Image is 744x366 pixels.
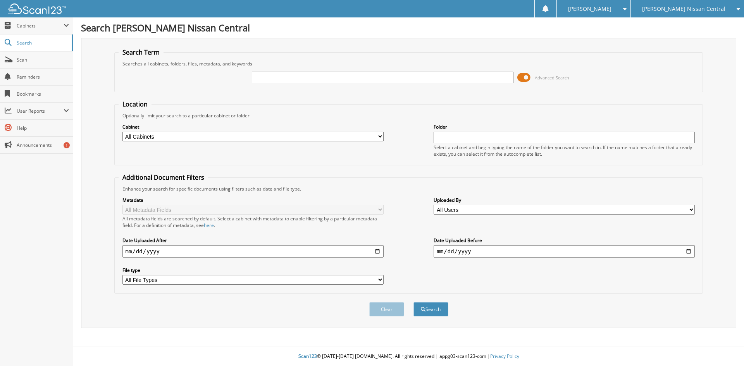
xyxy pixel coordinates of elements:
[119,186,699,192] div: Enhance your search for specific documents using filters such as date and file type.
[119,112,699,119] div: Optionally limit your search to a particular cabinet or folder
[17,125,69,131] span: Help
[119,48,164,57] legend: Search Term
[490,353,519,359] a: Privacy Policy
[122,124,384,130] label: Cabinet
[17,40,68,46] span: Search
[434,197,695,203] label: Uploaded By
[204,222,214,229] a: here
[122,237,384,244] label: Date Uploaded After
[81,21,736,34] h1: Search [PERSON_NAME] Nissan Central
[17,22,64,29] span: Cabinets
[369,302,404,316] button: Clear
[434,124,695,130] label: Folder
[17,108,64,114] span: User Reports
[434,245,695,258] input: end
[434,237,695,244] label: Date Uploaded Before
[119,100,152,108] legend: Location
[434,144,695,157] div: Select a cabinet and begin typing the name of the folder you want to search in. If the name match...
[73,347,744,366] div: © [DATE]-[DATE] [DOMAIN_NAME]. All rights reserved | appg03-scan123-com |
[122,267,384,273] label: File type
[17,74,69,80] span: Reminders
[119,173,208,182] legend: Additional Document Filters
[119,60,699,67] div: Searches all cabinets, folders, files, metadata, and keywords
[122,245,384,258] input: start
[17,57,69,63] span: Scan
[8,3,66,14] img: scan123-logo-white.svg
[535,75,569,81] span: Advanced Search
[17,142,69,148] span: Announcements
[122,197,384,203] label: Metadata
[64,142,70,148] div: 1
[642,7,725,11] span: [PERSON_NAME] Nissan Central
[298,353,317,359] span: Scan123
[413,302,448,316] button: Search
[17,91,69,97] span: Bookmarks
[568,7,611,11] span: [PERSON_NAME]
[122,215,384,229] div: All metadata fields are searched by default. Select a cabinet with metadata to enable filtering b...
